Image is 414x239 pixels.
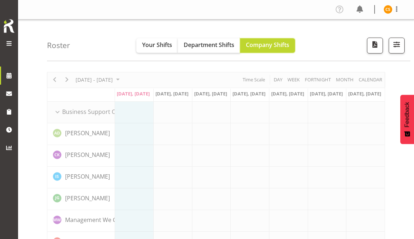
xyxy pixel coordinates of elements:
button: Feedback - Show survey [400,95,414,144]
h4: Roster [47,41,70,50]
button: Filter Shifts [389,38,405,54]
button: Company Shifts [240,38,295,53]
button: Your Shifts [136,38,178,53]
span: Company Shifts [246,41,289,49]
img: catherine-stewart11254.jpg [384,5,392,14]
span: Feedback [404,102,410,127]
button: Department Shifts [178,38,240,53]
button: Download a PDF of the roster according to the set date range. [367,38,383,54]
img: Rosterit icon logo [2,18,16,34]
span: Your Shifts [142,41,172,49]
span: Department Shifts [184,41,234,49]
